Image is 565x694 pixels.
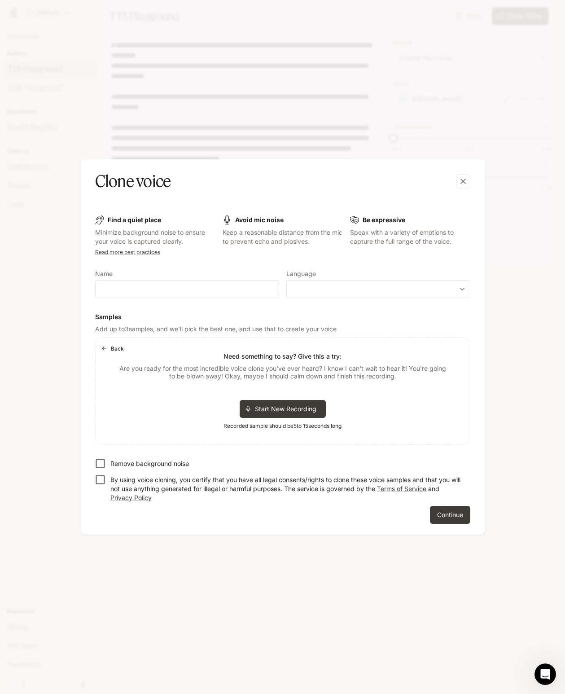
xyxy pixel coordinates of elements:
[223,228,343,246] p: Keep a reasonable distance from the mic to prevent echo and plosives.
[235,216,284,224] b: Avoid mic noise
[240,400,326,418] div: Start New Recording
[223,352,342,361] p: Need something to say? Give this a try:
[255,404,322,413] span: Start New Recording
[95,228,215,246] p: Minimize background noise to ensure your voice is captured clearly.
[363,216,405,224] b: Be expressive
[99,341,128,356] button: Back
[110,494,152,501] a: Privacy Policy
[286,271,316,277] p: Language
[95,271,113,277] p: Name
[430,506,470,524] button: Continue
[534,663,556,685] iframe: Intercom live chat
[95,312,470,321] h6: Samples
[117,365,448,380] p: Are you ready for the most incredible voice clone you've ever heard? I know I can't wait to hear ...
[350,228,470,246] p: Speak with a variety of emotions to capture the full range of the voice.
[95,249,160,255] a: Read more best practices
[110,475,463,502] p: By using voice cloning, you certify that you have all legal consents/rights to clone these voice ...
[108,216,161,224] b: Find a quiet place
[287,285,470,294] div: ​
[223,422,342,430] span: Recorded sample should be 5 to 15 seconds long
[95,325,470,334] p: Add up to 3 samples, and we'll pick the best one, and use that to create your voice
[95,170,171,193] h5: Clone voice
[377,485,426,492] a: Terms of Service
[110,459,189,468] p: Remove background noise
